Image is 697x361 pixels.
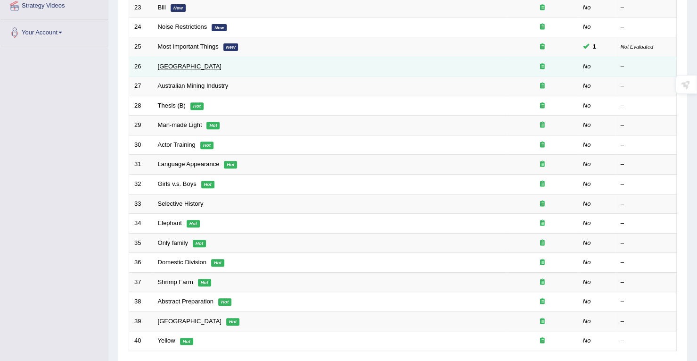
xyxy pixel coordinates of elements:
div: Exam occurring question [512,121,573,130]
td: 32 [129,174,153,194]
div: – [621,317,672,326]
em: Hot [201,181,214,188]
em: No [583,259,591,266]
div: Exam occurring question [512,297,573,306]
td: 27 [129,76,153,96]
em: No [583,121,591,128]
a: Man-made Light [158,121,202,128]
a: Domestic Division [158,259,206,266]
div: Exam occurring question [512,3,573,12]
div: – [621,23,672,32]
a: Most Important Things [158,43,219,50]
td: 35 [129,233,153,253]
div: Exam occurring question [512,200,573,209]
a: Abstract Preparation [158,298,214,305]
div: – [621,121,672,130]
em: Hot [211,259,224,267]
a: [GEOGRAPHIC_DATA] [158,63,221,70]
div: – [621,82,672,91]
td: 26 [129,57,153,76]
em: No [583,63,591,70]
em: New [171,4,186,12]
a: Girls v.s. Boys [158,180,197,187]
em: No [583,239,591,246]
em: No [583,219,591,227]
div: – [621,101,672,110]
em: No [583,82,591,89]
td: 28 [129,96,153,116]
em: Hot [226,318,239,326]
div: – [621,200,672,209]
div: Exam occurring question [512,141,573,150]
td: 39 [129,311,153,331]
a: Actor Training [158,141,196,148]
div: Exam occurring question [512,317,573,326]
em: Hot [180,338,193,345]
a: [GEOGRAPHIC_DATA] [158,318,221,325]
em: No [583,160,591,168]
a: Shrimp Farm [158,278,193,285]
td: 37 [129,272,153,292]
em: No [583,200,591,207]
div: Exam occurring question [512,101,573,110]
div: Exam occurring question [512,42,573,51]
em: No [583,318,591,325]
span: You can still take this question [589,42,600,51]
div: – [621,3,672,12]
td: 40 [129,331,153,351]
em: No [583,180,591,187]
div: – [621,336,672,345]
em: Hot [218,298,231,306]
em: Hot [187,220,200,227]
em: No [583,4,591,11]
a: Thesis (B) [158,102,186,109]
div: Exam occurring question [512,160,573,169]
div: Exam occurring question [512,62,573,71]
small: Not Evaluated [621,44,653,50]
div: Exam occurring question [512,258,573,267]
td: 24 [129,17,153,37]
div: Exam occurring question [512,278,573,287]
div: – [621,258,672,267]
em: No [583,298,591,305]
div: Exam occurring question [512,239,573,248]
td: 36 [129,253,153,273]
div: – [621,141,672,150]
em: No [583,102,591,109]
a: Only family [158,239,188,246]
em: No [583,141,591,148]
em: Hot [200,142,213,149]
em: Hot [193,240,206,247]
a: Yellow [158,337,175,344]
a: Noise Restrictions [158,23,207,30]
td: 29 [129,116,153,135]
div: Exam occurring question [512,336,573,345]
td: 25 [129,37,153,57]
div: – [621,219,672,228]
a: Your Account [0,19,108,43]
td: 31 [129,155,153,175]
div: – [621,297,672,306]
div: – [621,160,672,169]
td: 30 [129,135,153,155]
em: Hot [206,122,220,129]
div: Exam occurring question [512,82,573,91]
div: Exam occurring question [512,23,573,32]
div: Exam occurring question [512,219,573,228]
em: Hot [198,279,211,286]
em: No [583,23,591,30]
em: Hot [224,161,237,168]
div: – [621,239,672,248]
a: Language Appearance [158,160,220,168]
div: Exam occurring question [512,180,573,189]
td: 33 [129,194,153,214]
em: No [583,278,591,285]
em: No [583,337,591,344]
td: 34 [129,214,153,234]
a: Selective History [158,200,204,207]
em: New [223,43,238,51]
div: – [621,180,672,189]
em: New [212,24,227,32]
div: – [621,62,672,71]
td: 38 [129,292,153,312]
